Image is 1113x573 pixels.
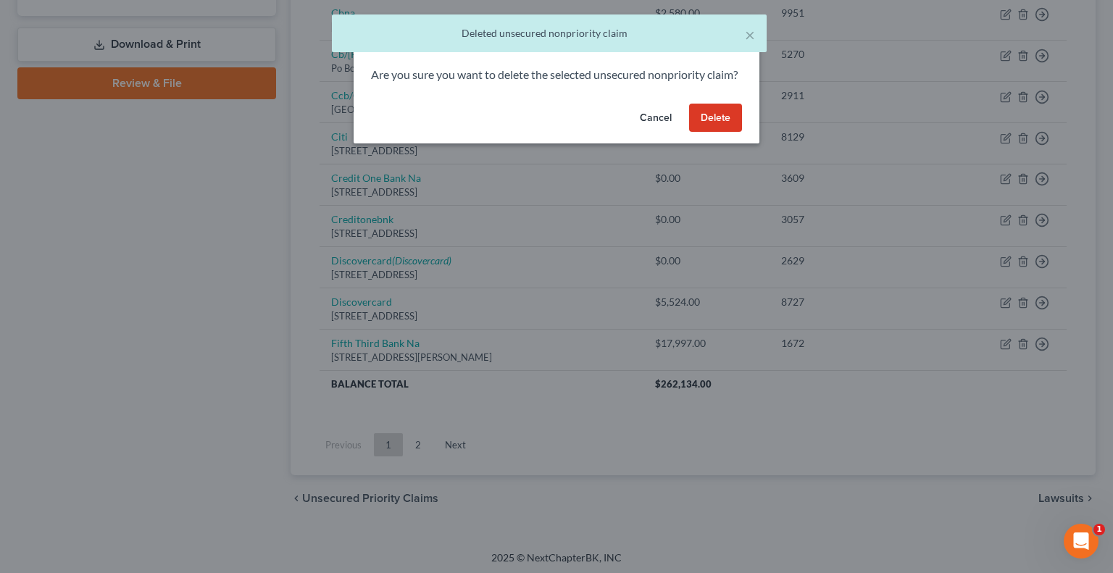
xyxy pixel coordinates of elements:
button: Cancel [628,104,683,133]
button: × [745,26,755,43]
span: 1 [1093,524,1105,535]
iframe: Intercom live chat [1064,524,1099,559]
p: Are you sure you want to delete the selected unsecured nonpriority claim? [371,67,742,83]
div: Deleted unsecured nonpriority claim [343,26,755,41]
button: Delete [689,104,742,133]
